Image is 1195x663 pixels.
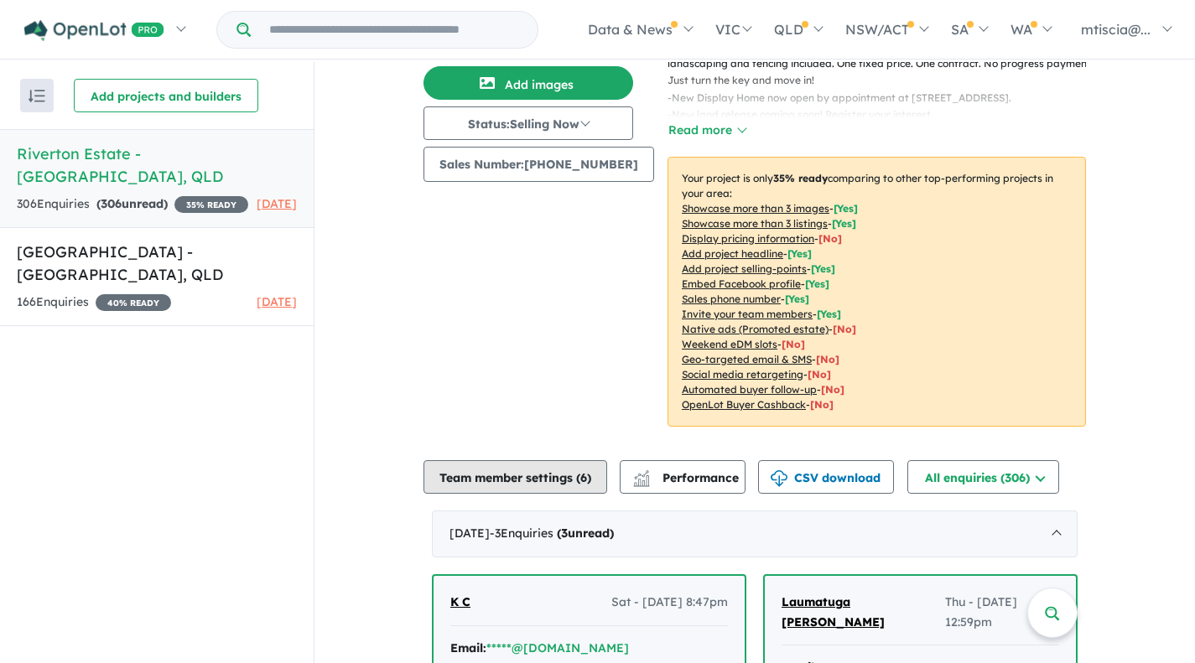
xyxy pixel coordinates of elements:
[834,202,858,215] span: [ Yes ]
[810,398,834,411] span: [No]
[668,106,1099,123] p: - New land release coming soon! Register your interest.
[758,460,894,494] button: CSV download
[682,338,777,350] u: Weekend eDM slots
[74,79,258,112] button: Add projects and builders
[17,293,171,313] div: 166 Enquir ies
[668,121,746,140] button: Read more
[96,294,171,311] span: 40 % READY
[29,90,45,102] img: sort.svg
[682,232,814,245] u: Display pricing information
[636,470,739,485] span: Performance
[682,217,828,230] u: Showcase more than 3 listings
[817,308,841,320] span: [ Yes ]
[785,293,809,305] span: [ Yes ]
[96,196,168,211] strong: ( unread)
[682,277,801,290] u: Embed Facebook profile
[257,294,297,309] span: [DATE]
[682,398,806,411] u: OpenLot Buyer Cashback
[682,323,829,335] u: Native ads (Promoted estate)
[423,106,633,140] button: Status:Selling Now
[682,202,829,215] u: Showcase more than 3 images
[821,383,844,396] span: [No]
[101,196,122,211] span: 306
[611,593,728,613] span: Sat - [DATE] 8:47pm
[561,526,568,541] span: 3
[668,157,1086,427] p: Your project is only comparing to other top-performing projects in your area: - - - - - - - - - -...
[450,594,470,609] span: K C
[450,640,486,655] strong: Email:
[805,277,829,290] span: [ Yes ]
[668,39,1099,90] p: - 4-Bedroom Turnkey House & Land coming soon. Fully-finished inside and out, with landscaping and...
[682,353,812,365] u: Geo-targeted email & SMS
[773,172,828,184] b: 35 % ready
[432,510,1078,557] div: [DATE]
[254,12,534,48] input: Try estate name, suburb, builder or developer
[557,526,614,541] strong: ( unread)
[620,460,746,494] button: Performance
[174,196,248,213] span: 35 % READY
[17,241,297,286] h5: [GEOGRAPHIC_DATA] - [GEOGRAPHIC_DATA] , QLD
[580,470,587,485] span: 6
[818,232,842,245] span: [ No ]
[682,383,817,396] u: Automated buyer follow-up
[490,526,614,541] span: - 3 Enquir ies
[811,262,835,275] span: [ Yes ]
[17,194,248,215] div: 306 Enquir ies
[782,593,945,633] a: Laumatuga [PERSON_NAME]
[17,142,297,188] h5: Riverton Estate - [GEOGRAPHIC_DATA] , QLD
[833,323,856,335] span: [No]
[682,262,807,275] u: Add project selling-points
[423,66,633,100] button: Add images
[787,247,812,260] span: [ Yes ]
[682,368,803,381] u: Social media retargeting
[782,338,805,350] span: [No]
[668,90,1099,106] p: - New Display Home now open by appointment at [STREET_ADDRESS].
[423,460,607,494] button: Team member settings (6)
[945,593,1059,633] span: Thu - [DATE] 12:59pm
[832,217,856,230] span: [ Yes ]
[257,196,297,211] span: [DATE]
[450,593,470,613] a: K C
[771,470,787,487] img: download icon
[24,20,164,41] img: Openlot PRO Logo White
[423,147,654,182] button: Sales Number:[PHONE_NUMBER]
[907,460,1059,494] button: All enquiries (306)
[1081,21,1151,38] span: mtiscia@...
[634,470,649,479] img: line-chart.svg
[682,247,783,260] u: Add project headline
[633,475,650,486] img: bar-chart.svg
[808,368,831,381] span: [No]
[682,308,813,320] u: Invite your team members
[682,293,781,305] u: Sales phone number
[782,594,885,629] span: Laumatuga [PERSON_NAME]
[816,353,839,365] span: [No]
